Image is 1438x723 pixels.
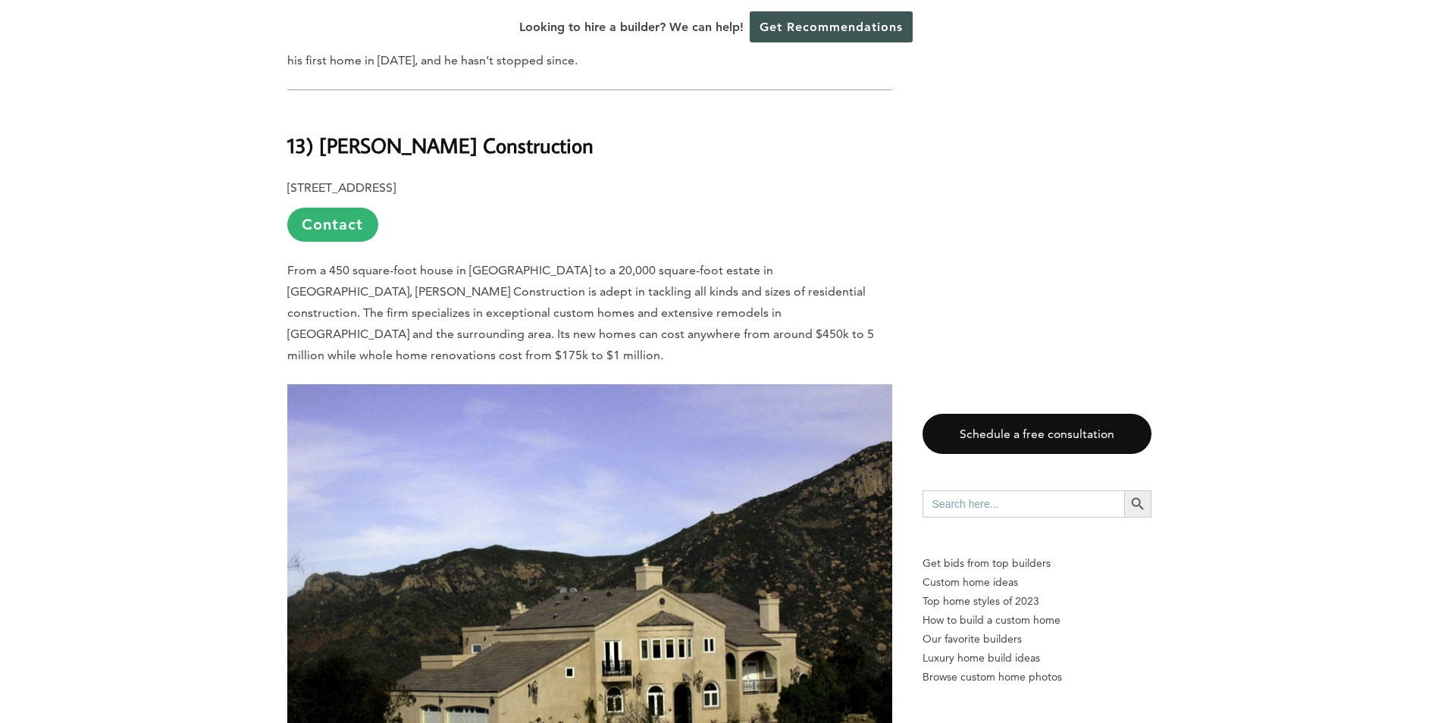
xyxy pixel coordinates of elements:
[923,490,1124,518] input: Search here...
[287,208,378,242] a: Contact
[1129,496,1146,512] svg: Search
[287,263,874,362] span: From a 450 square-foot house in [GEOGRAPHIC_DATA] to a 20,000 square-foot estate in [GEOGRAPHIC_D...
[923,668,1151,687] a: Browse custom home photos
[923,554,1151,573] p: Get bids from top builders
[923,630,1151,649] a: Our favorite builders
[923,573,1151,592] a: Custom home ideas
[287,132,594,158] b: 13) [PERSON_NAME] Construction
[923,414,1151,454] a: Schedule a free consultation
[750,11,913,42] a: Get Recommendations
[923,592,1151,611] a: Top home styles of 2023
[923,649,1151,668] a: Luxury home build ideas
[923,611,1151,630] a: How to build a custom home
[287,177,892,242] p: [STREET_ADDRESS]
